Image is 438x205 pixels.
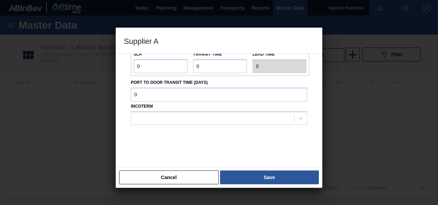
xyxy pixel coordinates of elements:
[116,28,322,54] h3: Supplier A
[119,170,219,184] button: Cancel
[131,78,307,88] label: Port to Door Transit Time (days)
[193,49,247,59] label: Transit time
[131,104,153,109] label: Incoterm
[220,170,319,184] button: Save
[252,49,306,59] label: Lead time
[134,49,188,59] label: SLA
